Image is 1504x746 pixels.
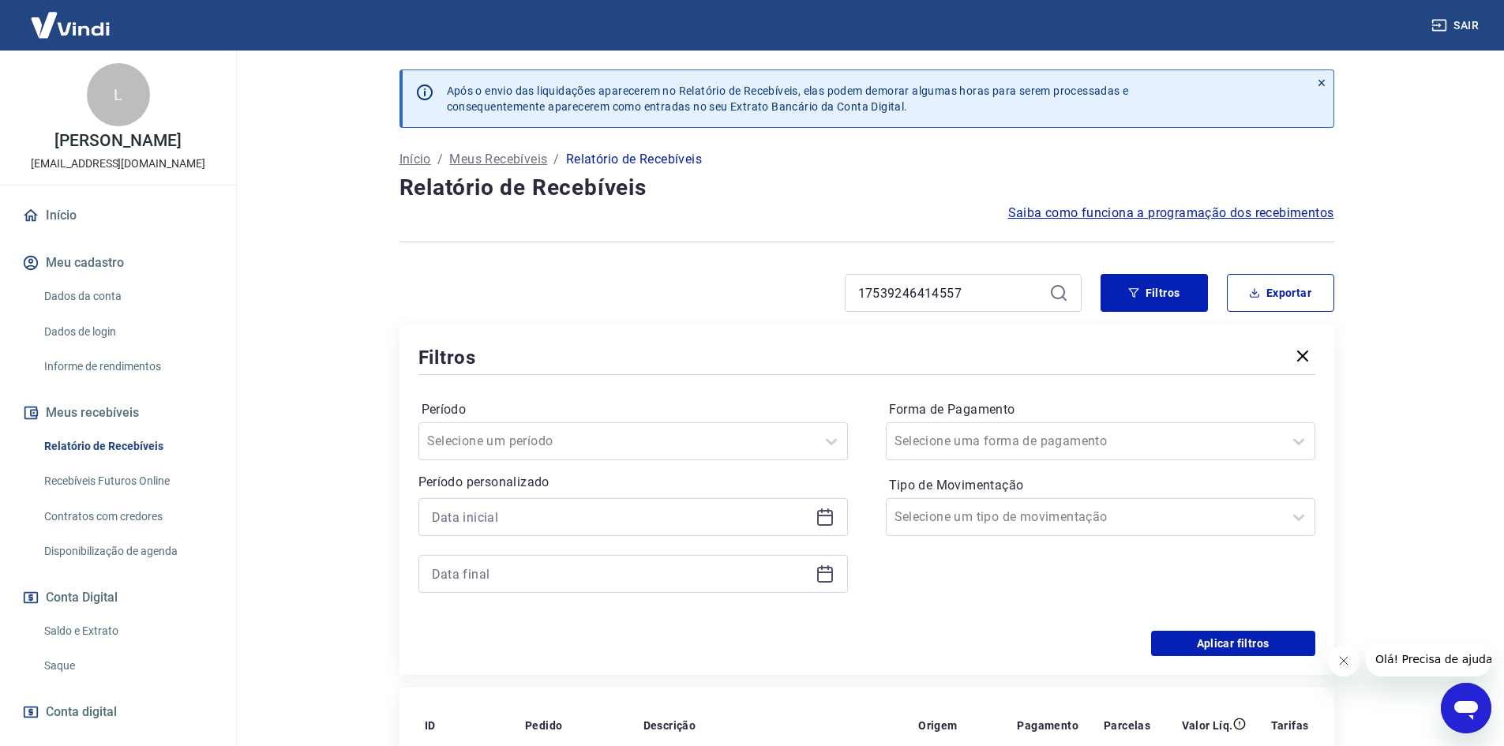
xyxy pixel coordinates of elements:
[38,500,217,533] a: Contratos com credores
[525,718,562,733] p: Pedido
[432,505,809,529] input: Data inicial
[38,465,217,497] a: Recebíveis Futuros Online
[38,430,217,463] a: Relatório de Recebíveis
[1182,718,1233,733] p: Valor Líq.
[38,650,217,682] a: Saque
[1227,274,1334,312] button: Exportar
[643,718,696,733] p: Descrição
[1017,718,1078,733] p: Pagamento
[918,718,957,733] p: Origem
[1441,683,1491,733] iframe: Botão para abrir a janela de mensagens
[1366,642,1491,677] iframe: Mensagem da empresa
[19,580,217,615] button: Conta Digital
[38,316,217,348] a: Dados de login
[38,280,217,313] a: Dados da conta
[1151,631,1315,656] button: Aplicar filtros
[418,473,848,492] p: Período personalizado
[399,150,431,169] a: Início
[422,400,845,419] label: Período
[1428,11,1485,40] button: Sair
[449,150,547,169] a: Meus Recebíveis
[19,1,122,49] img: Vindi
[889,400,1312,419] label: Forma de Pagamento
[9,11,133,24] span: Olá! Precisa de ajuda?
[38,351,217,383] a: Informe de rendimentos
[553,150,559,169] p: /
[31,156,205,172] p: [EMAIL_ADDRESS][DOMAIN_NAME]
[889,476,1312,495] label: Tipo de Movimentação
[1328,645,1360,677] iframe: Fechar mensagem
[437,150,443,169] p: /
[1101,274,1208,312] button: Filtros
[19,246,217,280] button: Meu cadastro
[38,535,217,568] a: Disponibilização de agenda
[425,718,436,733] p: ID
[566,150,702,169] p: Relatório de Recebíveis
[19,395,217,430] button: Meus recebíveis
[858,281,1043,305] input: Busque pelo número do pedido
[19,198,217,233] a: Início
[87,63,150,126] div: L
[1104,718,1150,733] p: Parcelas
[447,83,1129,114] p: Após o envio das liquidações aparecerem no Relatório de Recebíveis, elas podem demorar algumas ho...
[432,562,809,586] input: Data final
[418,345,477,370] h5: Filtros
[54,133,181,149] p: [PERSON_NAME]
[19,695,217,729] a: Conta digital
[1008,204,1334,223] a: Saiba como funciona a programação dos recebimentos
[399,172,1334,204] h4: Relatório de Recebíveis
[1271,718,1309,733] p: Tarifas
[46,701,117,723] span: Conta digital
[38,615,217,647] a: Saldo e Extrato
